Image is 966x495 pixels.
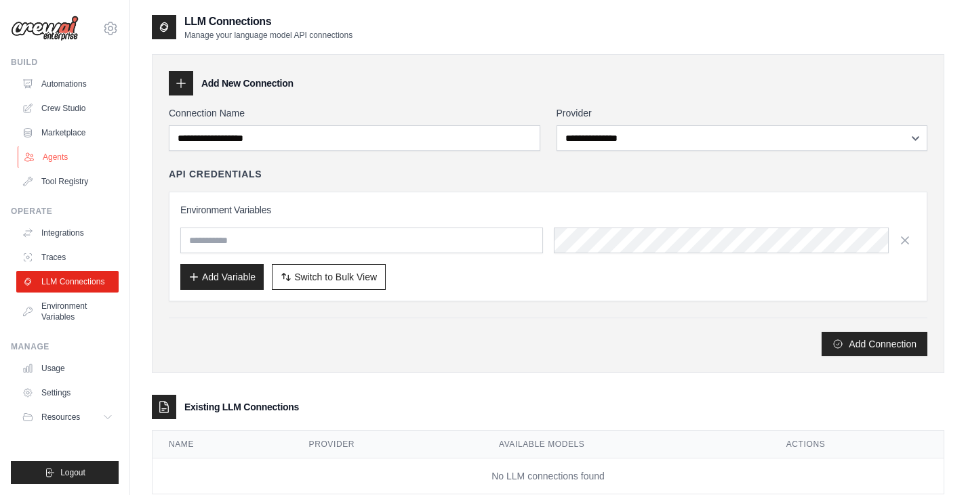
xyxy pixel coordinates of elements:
p: Manage your language model API connections [184,30,353,41]
button: Add Variable [180,264,264,290]
button: Resources [16,406,119,428]
a: Tool Registry [16,171,119,192]
a: Environment Variables [16,295,119,328]
h2: LLM Connections [184,14,353,30]
h4: API Credentials [169,167,262,181]
h3: Add New Connection [201,77,294,90]
span: Switch to Bulk View [294,270,377,284]
div: Build [11,57,119,68]
button: Switch to Bulk View [272,264,386,290]
th: Available Models [483,431,770,458]
a: Settings [16,382,119,404]
a: Crew Studio [16,98,119,119]
img: Logo [11,16,79,41]
span: Logout [60,467,85,478]
a: Marketplace [16,122,119,144]
a: Integrations [16,222,119,244]
th: Actions [770,431,944,458]
a: Agents [18,146,120,168]
label: Connection Name [169,106,540,120]
th: Provider [293,431,483,458]
td: No LLM connections found [153,458,944,494]
span: Resources [41,412,80,423]
button: Logout [11,461,119,484]
label: Provider [557,106,928,120]
a: Automations [16,73,119,95]
a: Traces [16,246,119,268]
div: Operate [11,206,119,217]
h3: Existing LLM Connections [184,400,299,414]
h3: Environment Variables [180,203,916,217]
th: Name [153,431,293,458]
div: Manage [11,341,119,352]
a: Usage [16,358,119,379]
button: Add Connection [822,332,927,356]
a: LLM Connections [16,271,119,293]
